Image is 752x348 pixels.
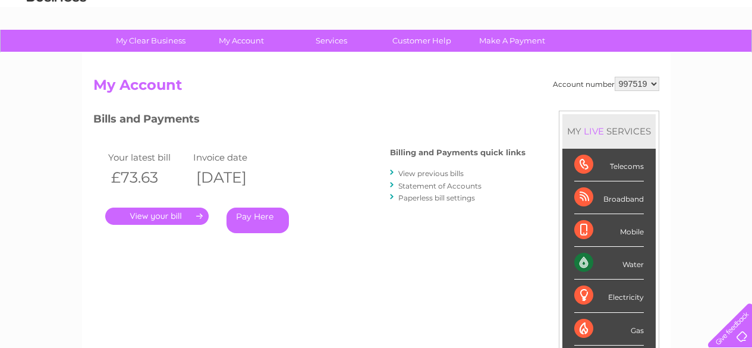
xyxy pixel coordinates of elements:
td: Your latest bill [105,149,191,165]
a: Services [282,30,380,52]
div: Clear Business is a trading name of Verastar Limited (registered in [GEOGRAPHIC_DATA] No. 3667643... [96,7,657,58]
a: View previous bills [398,169,464,178]
a: . [105,208,209,225]
a: Log out [713,51,741,59]
div: Electricity [574,280,644,312]
a: 0333 014 3131 [528,6,610,21]
a: My Clear Business [102,30,200,52]
img: logo.png [26,31,87,67]
td: Invoice date [190,149,276,165]
a: Paperless bill settings [398,193,475,202]
a: Telecoms [606,51,641,59]
div: Broadband [574,181,644,214]
div: LIVE [581,126,606,137]
a: Energy [572,51,599,59]
a: Blog [649,51,666,59]
a: My Account [192,30,290,52]
a: Make A Payment [463,30,561,52]
th: £73.63 [105,165,191,190]
h2: My Account [93,77,659,99]
a: Contact [673,51,702,59]
div: Telecoms [574,149,644,181]
div: MY SERVICES [562,114,656,148]
th: [DATE] [190,165,276,190]
a: Pay Here [226,208,289,233]
div: Gas [574,313,644,346]
a: Customer Help [373,30,471,52]
a: Water [543,51,565,59]
a: Statement of Accounts [398,181,482,190]
div: Mobile [574,214,644,247]
h4: Billing and Payments quick links [390,148,526,157]
h3: Bills and Payments [93,111,526,131]
div: Account number [553,77,659,91]
div: Water [574,247,644,280]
